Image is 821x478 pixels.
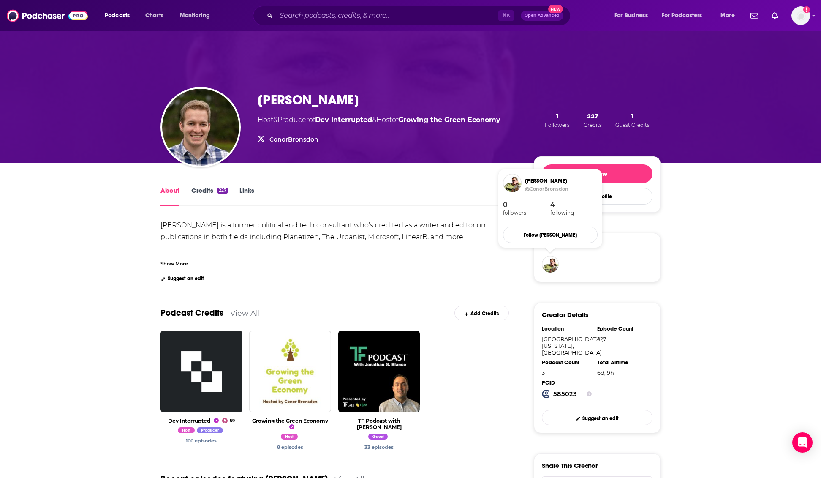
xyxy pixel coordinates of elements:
[525,186,598,192] div: @ConorBronsdon
[525,178,598,184] div: [PERSON_NAME]
[281,435,300,441] a: Conor Bronsdon
[503,210,550,216] div: followers
[258,116,273,124] span: Host
[239,186,254,206] a: Links
[368,435,390,441] a: Conor Bronsdon
[656,9,715,22] button: open menu
[597,359,647,366] div: Total Airtime
[615,122,650,128] span: Guest Credits
[309,116,372,124] span: of
[614,10,648,22] span: For Business
[392,116,500,124] span: of
[525,178,598,192] a: [PERSON_NAME]@ConorBronsdon
[587,112,598,120] span: 227
[542,325,592,332] div: Location
[160,221,499,276] div: [PERSON_NAME] is a former political and tech consultant who's credited as a writer and editor on ...
[631,112,634,120] span: 1
[791,6,810,25] span: Logged in as hannahlee98
[168,418,219,424] a: Dev Interrupted
[364,444,394,450] a: Conor Bronsdon
[542,311,588,319] h3: Creator Details
[315,116,372,124] a: Dev Interrupted
[550,201,598,209] div: 4
[597,369,614,376] span: 153 hours, 6 minutes, 14 seconds
[376,116,392,124] span: Host
[542,336,592,356] div: [GEOGRAPHIC_DATA], [US_STATE], [GEOGRAPHIC_DATA]
[542,359,592,366] div: Podcast Count
[277,116,309,124] span: Producer
[197,429,225,434] a: Conor Bronsdon
[160,308,223,318] a: Podcast Credits
[191,186,228,206] a: Credits227
[542,410,652,425] a: Suggest an edit
[145,10,163,22] span: Charts
[597,325,647,332] div: Episode Count
[273,116,277,124] span: &
[555,112,559,120] span: 1
[662,10,702,22] span: For Podcasters
[162,89,239,166] img: Conor Bronsdon
[454,306,509,320] a: Add Credits
[747,8,761,23] a: Show notifications dropdown
[140,9,169,22] a: Charts
[545,122,570,128] span: Followers
[720,10,735,22] span: More
[581,112,604,128] button: 227Credits
[768,8,781,23] a: Show notifications dropdown
[277,444,303,450] a: Conor Bronsdon
[791,6,810,25] img: User Profile
[281,434,298,440] span: Host
[230,419,235,423] span: 59
[99,9,141,22] button: open menu
[498,10,514,21] span: ⌘ K
[791,6,810,25] button: Show profile menu
[597,336,647,342] div: 227
[276,9,498,22] input: Search podcasts, credits, & more...
[503,227,598,243] button: Follow [PERSON_NAME]
[609,9,658,22] button: open menu
[715,9,745,22] button: open menu
[525,14,560,18] span: Open Advanced
[553,390,577,398] strong: 585023
[542,256,559,273] img: Conor Bronsdon
[258,92,359,108] h1: [PERSON_NAME]
[542,462,598,470] h3: Share This Creator
[186,438,217,444] a: Conor Bronsdon
[542,380,592,386] div: PCID
[548,5,563,13] span: New
[160,276,204,281] a: Suggest an edit
[7,8,88,24] img: Podchaser - Follow, Share and Rate Podcasts
[269,136,318,143] a: ConorBronsdon
[587,390,592,398] button: Show Info
[503,201,550,209] div: 0
[550,210,598,216] div: following
[542,369,592,376] div: 3
[398,116,500,124] a: Growing the Green Economy
[174,9,221,22] button: open menu
[792,432,813,453] div: Open Intercom Messenger
[222,418,235,423] a: 59
[178,429,197,434] a: Conor Bronsdon
[160,186,179,206] a: About
[613,112,652,128] button: 1Guest Credits
[261,6,579,25] div: Search podcasts, credits, & more...
[803,6,810,13] svg: Add a profile image
[217,188,228,194] div: 227
[105,10,130,22] span: Podcasts
[542,390,550,398] img: Podchaser Creator ID logo
[503,174,522,192] img: Conor Bronsdon
[372,116,376,124] span: &
[368,434,388,440] span: Guest
[252,418,328,430] a: Growing the Green Economy
[230,309,260,317] a: View All
[178,427,195,433] span: Host
[542,112,572,128] button: 1Followers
